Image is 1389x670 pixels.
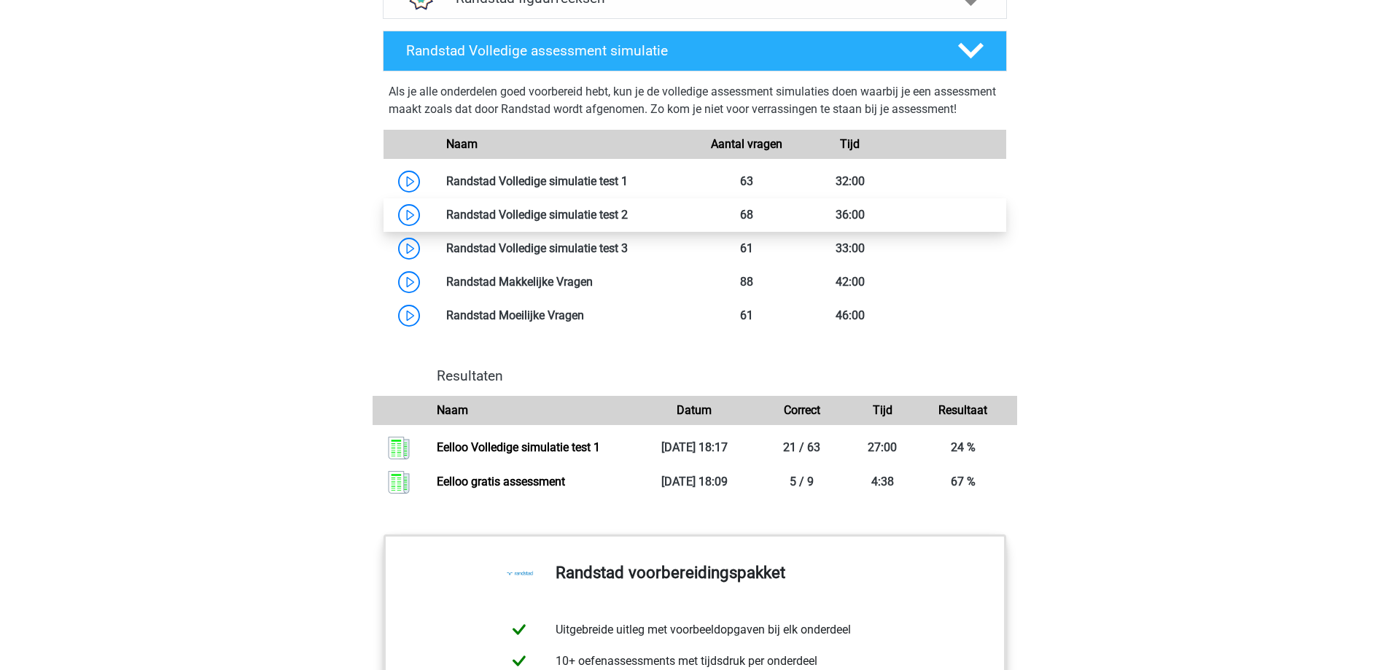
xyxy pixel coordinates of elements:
h4: Randstad Volledige assessment simulatie [406,42,934,59]
div: Tijd [855,402,909,419]
a: Eelloo Volledige simulatie test 1 [437,440,600,454]
a: Randstad Volledige assessment simulatie [377,31,1013,71]
div: Randstad Moeilijke Vragen [435,307,695,324]
div: Randstad Volledige simulatie test 1 [435,173,695,190]
div: Datum [641,402,748,419]
a: Eelloo gratis assessment [437,475,565,488]
div: Tijd [798,136,902,153]
div: Randstad Volledige simulatie test 3 [435,240,695,257]
div: Resultaat [909,402,1016,419]
div: Naam [435,136,695,153]
div: Randstad Volledige simulatie test 2 [435,206,695,224]
h4: Resultaten [437,367,1005,384]
div: Aantal vragen [694,136,798,153]
div: Randstad Makkelijke Vragen [435,273,695,291]
div: Correct [748,402,855,419]
div: Als je alle onderdelen goed voorbereid hebt, kun je de volledige assessment simulaties doen waarb... [389,83,1001,124]
div: Naam [426,402,641,419]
